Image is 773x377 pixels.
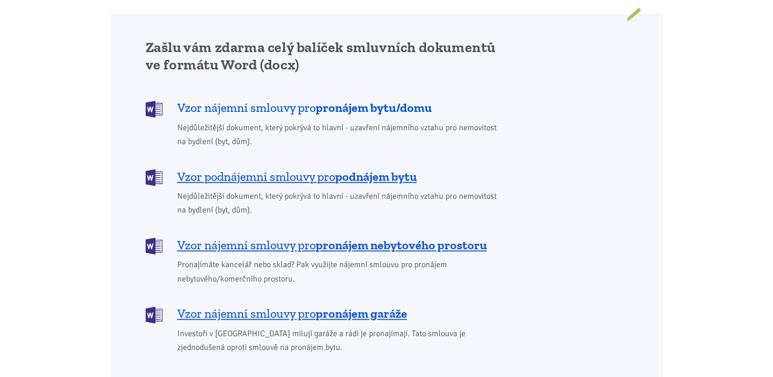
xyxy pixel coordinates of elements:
a: Vzor nájemní smlouvy propronájem nebytového prostoru [146,237,504,253]
h2: Zašlu vám zdarma celý balíček smluvních dokumentů ve formátu Word (docx) [146,39,504,74]
img: DOCX (Word) [146,101,162,117]
b: pronájem garáže [316,306,407,321]
b: pronájem bytu/domu [316,100,432,115]
a: Vzor nájemní smlouvy propronájem garáže [146,305,504,322]
b: pronájem nebytového prostoru [316,238,487,252]
img: DOCX (Word) [146,238,162,254]
img: DOCX (Word) [146,169,162,186]
span: Pronajímáte kancelář nebo sklad? Pak využijte nájemní smlouvu pro pronájem nebytového/komerčního ... [177,258,504,286]
span: Vzor podnájemní smlouvy pro [177,169,417,185]
span: Nejdůležitější dokument, který pokrývá to hlavní - uzavření nájemního vztahu pro nemovitost na by... [177,121,504,149]
span: Investoři v [GEOGRAPHIC_DATA] milují garáže a rádi je pronajímají. Tato smlouva je zjednodušená o... [177,327,504,355]
b: podnájem bytu [335,169,417,184]
a: Vzor nájemní smlouvy propronájem bytu/domu [146,100,504,116]
span: Vzor nájemní smlouvy pro [177,100,432,116]
span: Nejdůležitější dokument, který pokrývá to hlavní - uzavření nájemního vztahu pro nemovitost na by... [177,190,504,217]
a: Vzor podnájemní smlouvy propodnájem bytu [146,168,504,185]
img: DOCX (Word) [146,307,162,323]
span: Vzor nájemní smlouvy pro [177,237,487,253]
span: Vzor nájemní smlouvy pro [177,305,407,322]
